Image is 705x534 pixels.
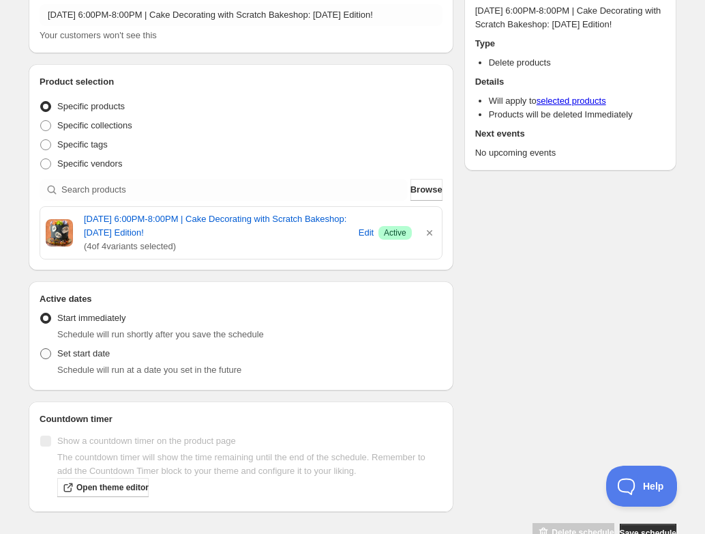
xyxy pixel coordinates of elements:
[489,94,665,108] li: Will apply to
[57,101,125,111] span: Specific products
[475,75,665,89] h2: Details
[410,183,442,197] span: Browse
[537,96,606,106] a: selected products
[40,30,157,40] span: Your customers won't see this
[57,478,149,497] a: Open theme editor
[475,146,665,160] p: No upcoming events
[475,127,665,141] h2: Next events
[84,212,354,240] a: [DATE] 6:00PM-8:00PM | Cake Decorating with Scratch Bakeshop: [DATE] Edition!
[475,4,665,31] p: [DATE] 6:00PM-8:00PM | Cake Decorating with Scratch Bakeshop: [DATE] Edition!
[57,329,264,339] span: Schedule will run shortly after you save the schedule
[606,466,678,507] iframe: Toggle Customer Support
[384,227,406,238] span: Active
[475,37,665,51] h2: Type
[57,158,122,169] span: Specific vendors
[489,56,665,70] li: Delete products
[57,365,241,375] span: Schedule will run at a date you set in the future
[61,179,408,201] input: Search products
[359,226,374,240] span: Edit
[57,313,125,323] span: Start immediately
[57,120,132,130] span: Specific collections
[57,436,236,446] span: Show a countdown timer on the product page
[57,139,108,150] span: Specific tags
[357,222,376,244] button: Edit
[84,240,354,253] span: ( 4 of 4 variants selected)
[40,292,442,306] h2: Active dates
[57,348,110,359] span: Set start date
[489,108,665,122] li: Products will be deleted Immediately
[76,482,149,493] span: Open theme editor
[40,412,442,426] h2: Countdown timer
[57,451,442,478] p: The countdown timer will show the time remaining until the end of the schedule. Remember to add t...
[40,75,442,89] h2: Product selection
[410,179,442,201] button: Browse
